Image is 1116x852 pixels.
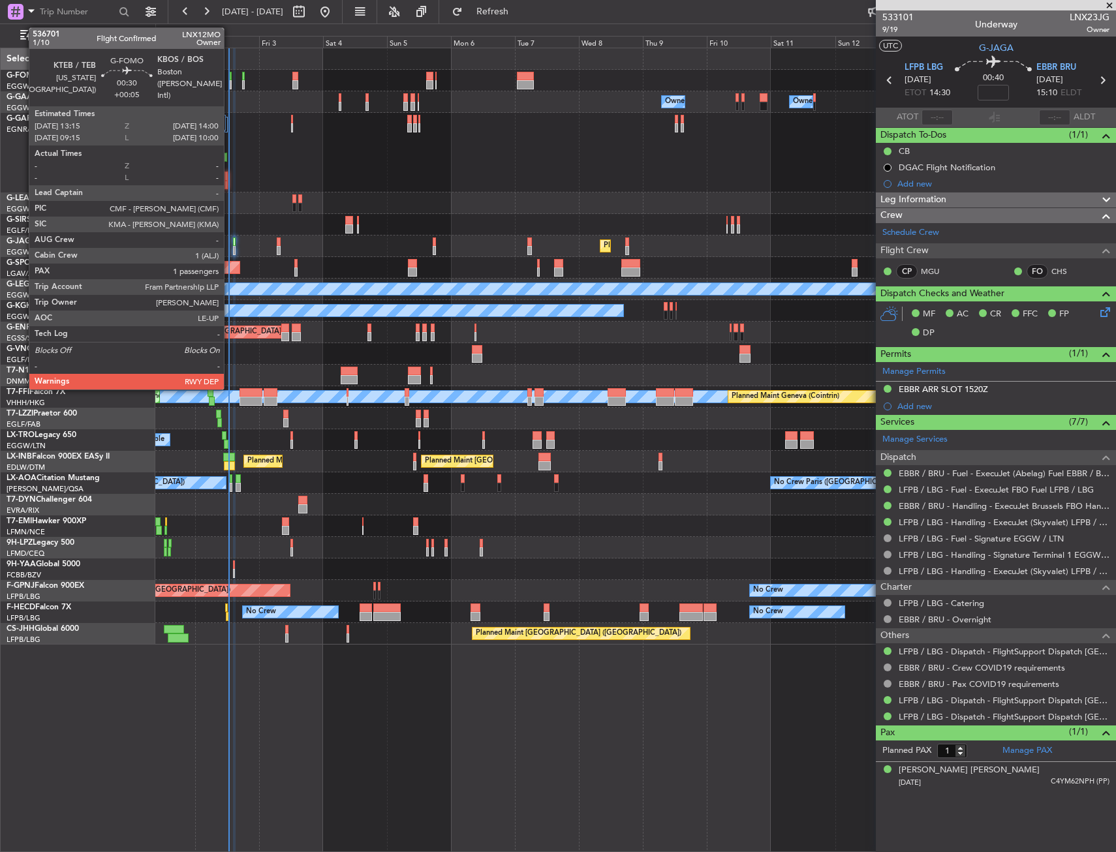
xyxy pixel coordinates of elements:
[975,18,1017,31] div: Underway
[771,36,835,48] div: Sat 11
[7,453,110,461] a: LX-INBFalcon 900EX EASy II
[34,31,138,40] span: Only With Activity
[990,308,1001,321] span: CR
[1059,308,1069,321] span: FP
[7,72,40,80] span: G-FOMO
[880,725,895,740] span: Pax
[1002,744,1052,757] a: Manage PAX
[246,602,276,622] div: No Crew
[7,582,84,590] a: F-GPNJFalcon 900EX
[880,628,909,643] span: Others
[899,162,995,173] div: DGAC Flight Notification
[1070,10,1109,24] span: LNX23JG
[899,566,1109,577] a: LFPB / LBG - Handling - ExecuJet (Skyvalet) LFPB / LBG
[7,603,35,611] span: F-HECD
[7,333,41,343] a: EGSS/STN
[14,25,142,46] button: Only With Activity
[1036,87,1057,100] span: 15:10
[7,496,36,504] span: T7-DYN
[604,236,809,256] div: Planned Maint [GEOGRAPHIC_DATA] ([GEOGRAPHIC_DATA])
[7,484,84,494] a: [PERSON_NAME]/QSA
[7,237,37,245] span: G-JAGA
[753,602,783,622] div: No Crew
[899,484,1094,495] a: LFPB / LBG - Fuel - ExecuJet FBO Fuel LFPB / LBG
[905,74,931,87] span: [DATE]
[7,194,35,202] span: G-LEAX
[7,226,40,236] a: EGLF/FAB
[1069,128,1088,142] span: (1/1)
[774,473,903,493] div: No Crew Paris ([GEOGRAPHIC_DATA])
[1061,87,1081,100] span: ELDT
[7,474,37,482] span: LX-AOA
[897,178,1109,189] div: Add new
[899,549,1109,560] a: LFPB / LBG - Handling - Signature Terminal 1 EGGW / LTN
[7,125,46,134] a: EGNR/CEG
[753,581,783,600] div: No Crew
[882,226,939,239] a: Schedule Crew
[923,327,935,340] span: DP
[195,36,259,48] div: Thu 2
[880,415,914,430] span: Services
[899,500,1109,511] a: EBBR / BRU - Handling - ExecuJet Brussels FBO Handling Abelag
[7,345,39,353] span: G-VNOR
[7,463,45,472] a: EDLW/DTM
[7,582,35,590] span: F-GPNJ
[7,453,32,461] span: LX-INB
[899,384,988,395] div: EBBR ARR SLOT 1520Z
[1036,74,1063,87] span: [DATE]
[880,243,929,258] span: Flight Crew
[465,7,520,16] span: Refresh
[7,431,76,439] a: LX-TROLegacy 650
[7,474,100,482] a: LX-AOACitation Mustang
[7,517,86,525] a: T7-EMIHawker 900XP
[897,401,1109,412] div: Add new
[7,635,40,645] a: LFPB/LBG
[7,259,76,267] a: G-SPCYLegacy 650
[899,598,984,609] a: LFPB / LBG - Catering
[157,322,362,342] div: Planned Maint [GEOGRAPHIC_DATA] ([GEOGRAPHIC_DATA])
[7,431,35,439] span: LX-TRO
[929,87,950,100] span: 14:30
[7,82,46,91] a: EGGW/LTN
[7,517,32,525] span: T7-EMI
[7,216,31,224] span: G-SIRS
[957,308,969,321] span: AC
[896,264,918,279] div: CP
[905,87,926,100] span: ETOT
[7,269,42,279] a: LGAV/ATH
[1036,61,1076,74] span: EBBR BRU
[7,539,74,547] a: 9H-LPZLegacy 500
[983,72,1004,85] span: 00:40
[899,145,910,157] div: CB
[979,41,1014,55] span: G-JAGA
[40,2,115,22] input: Trip Number
[880,450,916,465] span: Dispatch
[899,678,1059,690] a: EBBR / BRU - Pax COVID19 requirements
[879,40,902,52] button: UTC
[7,72,84,80] a: G-FOMOGlobal 6000
[7,496,92,504] a: T7-DYNChallenger 604
[905,61,943,74] span: LFPB LBG
[7,410,33,418] span: T7-LZZI
[7,398,45,408] a: VHHH/HKG
[476,624,681,643] div: Planned Maint [GEOGRAPHIC_DATA] ([GEOGRAPHIC_DATA])
[7,324,37,331] span: G-ENRG
[7,592,40,601] a: LFPB/LBG
[323,36,387,48] div: Sat 4
[7,388,65,396] a: T7-FFIFalcon 7X
[899,764,1040,777] div: [PERSON_NAME] [PERSON_NAME]
[1051,266,1081,277] a: CHS
[899,468,1109,479] a: EBBR / BRU - Fuel - ExecuJet (Abelag) Fuel EBBR / BRU
[7,216,82,224] a: G-SIRSCitation Excel
[1069,346,1088,360] span: (1/1)
[446,1,524,22] button: Refresh
[899,778,921,787] span: [DATE]
[882,365,946,378] a: Manage Permits
[7,103,46,113] a: EGGW/LTN
[7,115,114,123] a: G-GARECessna Citation XLS+
[7,259,35,267] span: G-SPCY
[1069,725,1088,738] span: (1/1)
[1051,776,1109,787] span: C4YM62NPH (PP)
[1070,24,1109,35] span: Owner
[7,625,35,633] span: CS-JHH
